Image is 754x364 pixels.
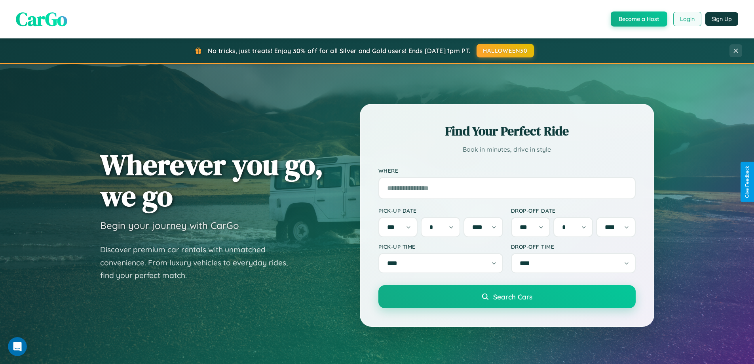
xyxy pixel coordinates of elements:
[8,337,27,356] iframe: Intercom live chat
[16,6,67,32] span: CarGo
[378,167,636,174] label: Where
[100,219,239,231] h3: Begin your journey with CarGo
[378,144,636,155] p: Book in minutes, drive in style
[705,12,738,26] button: Sign Up
[477,44,534,57] button: HALLOWEEN30
[511,243,636,250] label: Drop-off Time
[378,122,636,140] h2: Find Your Perfect Ride
[378,285,636,308] button: Search Cars
[511,207,636,214] label: Drop-off Date
[378,207,503,214] label: Pick-up Date
[745,166,750,198] div: Give Feedback
[611,11,667,27] button: Become a Host
[208,47,471,55] span: No tricks, just treats! Enjoy 30% off for all Silver and Gold users! Ends [DATE] 1pm PT.
[673,12,701,26] button: Login
[378,243,503,250] label: Pick-up Time
[100,243,298,282] p: Discover premium car rentals with unmatched convenience. From luxury vehicles to everyday rides, ...
[493,292,532,301] span: Search Cars
[100,149,323,212] h1: Wherever you go, we go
